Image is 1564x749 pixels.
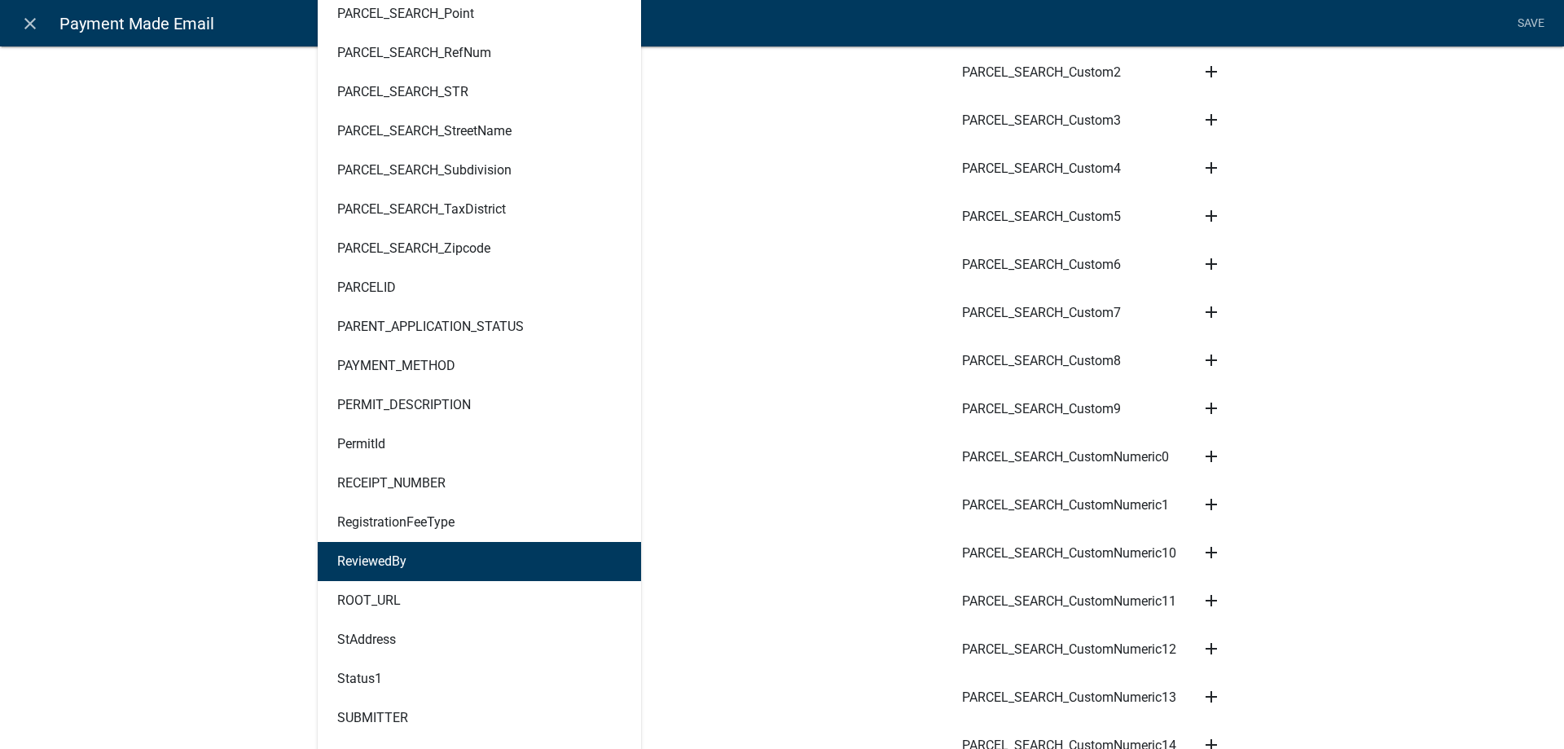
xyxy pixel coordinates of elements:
[337,594,401,607] ngb-highlight: ROOT_URL
[337,477,446,490] ngb-highlight: RECEIPT_NUMBER
[1202,543,1221,562] i: add
[1202,62,1221,82] i: add
[337,359,455,372] ngb-highlight: PAYMENT_METHOD
[962,355,1121,368] span: PARCEL_SEARCH_Custom8
[962,114,1121,127] span: PARCEL_SEARCH_Custom3
[1202,158,1221,178] i: add
[962,162,1121,175] span: PARCEL_SEARCH_Custom4
[962,595,1176,608] span: PARCEL_SEARCH_CustomNumeric11
[1202,447,1221,466] i: add
[1510,8,1551,39] a: Save
[337,399,471,412] ngb-highlight: PERMIT_DESCRIPTION
[1202,495,1221,514] i: add
[59,7,214,40] span: Payment Made Email
[962,643,1176,656] span: PARCEL_SEARCH_CustomNumeric12
[1202,110,1221,130] i: add
[337,242,490,255] ngb-highlight: PARCEL_SEARCH_Zipcode
[337,86,468,99] ngb-highlight: PARCEL_SEARCH_STR
[962,499,1169,512] span: PARCEL_SEARCH_CustomNumeric1
[962,210,1121,223] span: PARCEL_SEARCH_Custom5
[337,555,406,568] ngb-highlight: ReviewedBy
[1202,399,1221,418] i: add
[337,164,512,177] ngb-highlight: PARCEL_SEARCH_Subdivision
[337,7,474,20] ngb-highlight: PARCEL_SEARCH_Point
[337,46,491,59] ngb-highlight: PARCEL_SEARCH_RefNum
[337,203,506,216] ngb-highlight: PARCEL_SEARCH_TaxDistrict
[962,258,1121,271] span: PARCEL_SEARCH_Custom6
[337,712,408,725] ngb-highlight: SUBMITTER
[962,306,1121,319] span: PARCEL_SEARCH_Custom7
[337,281,396,294] ngb-highlight: PARCELID
[962,66,1121,79] span: PARCEL_SEARCH_Custom2
[1202,591,1221,610] i: add
[337,125,512,138] ngb-highlight: PARCEL_SEARCH_StreetName
[337,672,382,685] ngb-highlight: Status1
[337,320,524,333] ngb-highlight: PARENT_APPLICATION_STATUS
[337,516,455,529] ngb-highlight: RegistrationFeeType
[1202,254,1221,274] i: add
[1202,302,1221,322] i: add
[962,691,1176,704] span: PARCEL_SEARCH_CustomNumeric13
[962,547,1176,560] span: PARCEL_SEARCH_CustomNumeric10
[1202,639,1221,659] i: add
[20,14,40,33] i: close
[1202,206,1221,226] i: add
[337,438,385,451] ngb-highlight: PermitId
[962,451,1169,464] span: PARCEL_SEARCH_CustomNumeric0
[1202,687,1221,707] i: add
[1202,350,1221,370] i: add
[962,403,1121,416] span: PARCEL_SEARCH_Custom9
[337,633,396,646] ngb-highlight: StAddress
